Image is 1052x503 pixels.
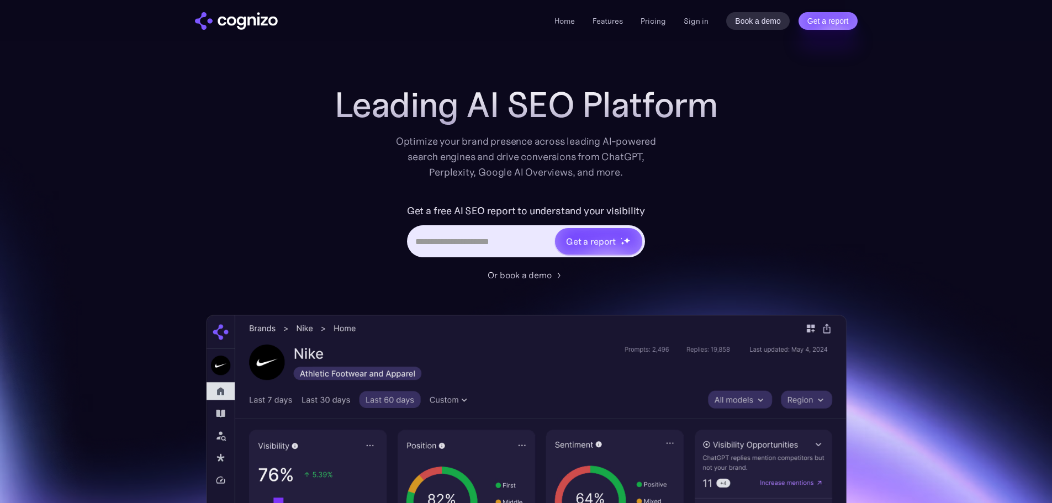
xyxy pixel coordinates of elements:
[799,12,858,30] a: Get a report
[407,202,645,263] form: Hero URL Input Form
[566,235,616,248] div: Get a report
[195,12,278,30] a: home
[488,268,552,282] div: Or book a demo
[684,14,709,28] a: Sign in
[335,85,718,125] h1: Leading AI SEO Platform
[641,16,666,26] a: Pricing
[554,227,643,256] a: Get a reportstarstarstar
[488,268,565,282] a: Or book a demo
[593,16,623,26] a: Features
[407,202,645,220] label: Get a free AI SEO report to understand your visibility
[195,12,278,30] img: cognizo logo
[623,237,631,244] img: star
[621,241,625,245] img: star
[621,237,622,239] img: star
[726,12,790,30] a: Book a demo
[390,134,662,180] div: Optimize your brand presence across leading AI-powered search engines and drive conversions from ...
[554,16,575,26] a: Home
